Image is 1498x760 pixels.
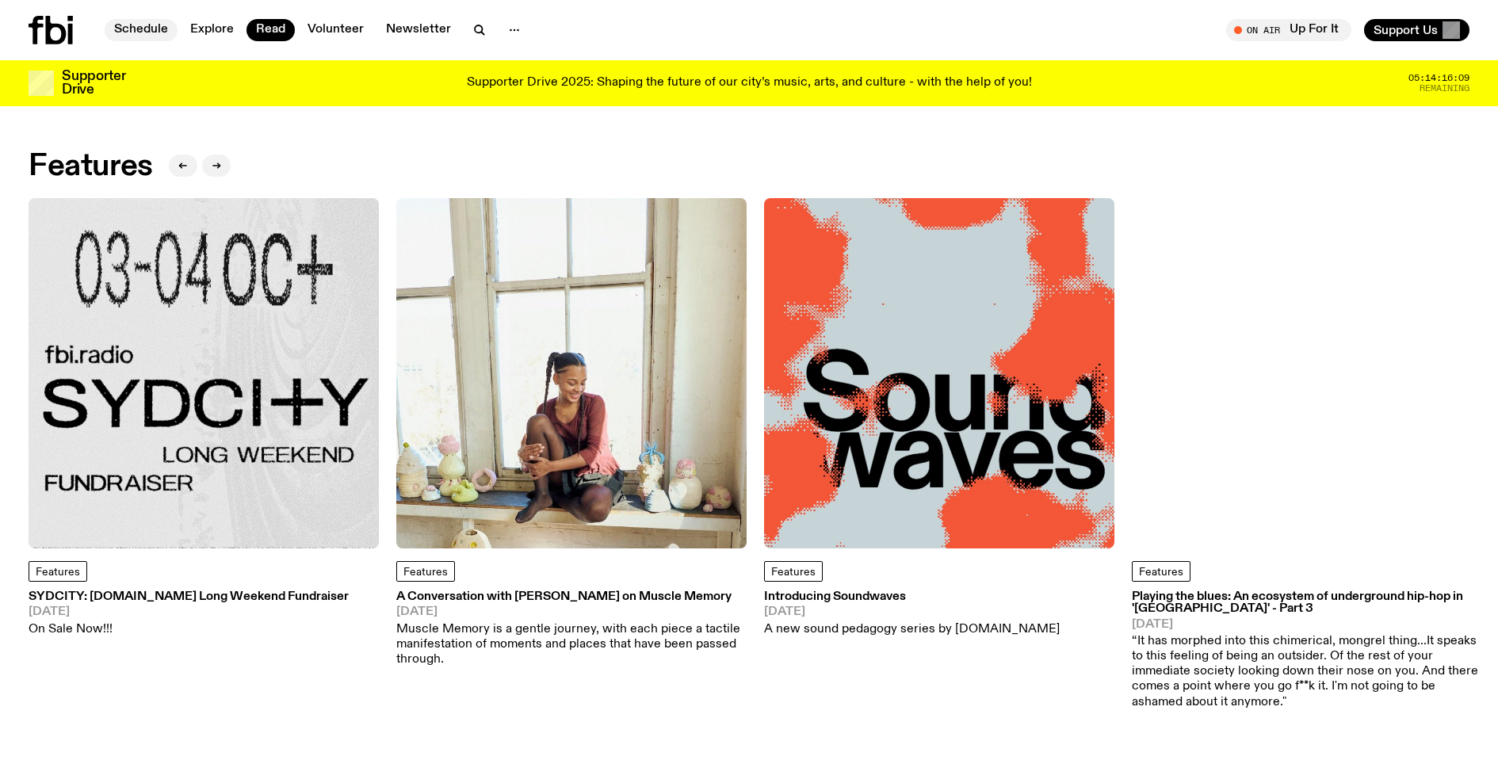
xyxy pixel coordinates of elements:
[1226,19,1351,41] button: On AirUp For It
[1408,74,1469,82] span: 05:14:16:09
[1364,19,1469,41] button: Support Us
[764,622,1060,637] p: A new sound pedagogy series by [DOMAIN_NAME]
[396,591,747,667] a: A Conversation with [PERSON_NAME] on Muscle Memory[DATE]Muscle Memory is a gentle journey, with e...
[29,606,349,618] span: [DATE]
[1132,634,1482,710] p: “It has morphed into this chimerical, mongrel thing...It speaks to this feeling of being an outsi...
[29,591,349,637] a: SYDCITY: [DOMAIN_NAME] Long Weekend Fundraiser[DATE]On Sale Now!!!
[1420,84,1469,93] span: Remaining
[396,561,455,582] a: Features
[105,19,178,41] a: Schedule
[62,70,125,97] h3: Supporter Drive
[764,591,1060,637] a: Introducing Soundwaves[DATE]A new sound pedagogy series by [DOMAIN_NAME]
[181,19,243,41] a: Explore
[29,152,153,181] h2: Features
[396,606,747,618] span: [DATE]
[29,622,349,637] p: On Sale Now!!!
[36,567,80,578] span: Features
[29,591,349,603] h3: SYDCITY: [DOMAIN_NAME] Long Weekend Fundraiser
[764,561,823,582] a: Features
[1132,619,1482,631] span: [DATE]
[29,198,379,548] img: Black text on gray background. Reading top to bottom: 03-04 OCT. fbi.radio SYDCITY LONG WEEKEND F...
[246,19,295,41] a: Read
[1132,591,1482,615] h3: Playing the blues: An ecosystem of underground hip-hop in '[GEOGRAPHIC_DATA]' - Part 3
[396,622,747,668] p: Muscle Memory is a gentle journey, with each piece a tactile manifestation of moments and places ...
[396,591,747,603] h3: A Conversation with [PERSON_NAME] on Muscle Memory
[771,567,816,578] span: Features
[29,561,87,582] a: Features
[403,567,448,578] span: Features
[298,19,373,41] a: Volunteer
[1374,23,1438,37] span: Support Us
[1132,591,1482,710] a: Playing the blues: An ecosystem of underground hip-hop in '[GEOGRAPHIC_DATA]' - Part 3[DATE]“It h...
[376,19,460,41] a: Newsletter
[1132,561,1190,582] a: Features
[764,198,1114,548] img: The text Sound waves, with one word stacked upon another, in black text on a bluish-gray backgrou...
[1139,567,1183,578] span: Features
[764,606,1060,618] span: [DATE]
[764,591,1060,603] h3: Introducing Soundwaves
[467,76,1032,90] p: Supporter Drive 2025: Shaping the future of our city’s music, arts, and culture - with the help o...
